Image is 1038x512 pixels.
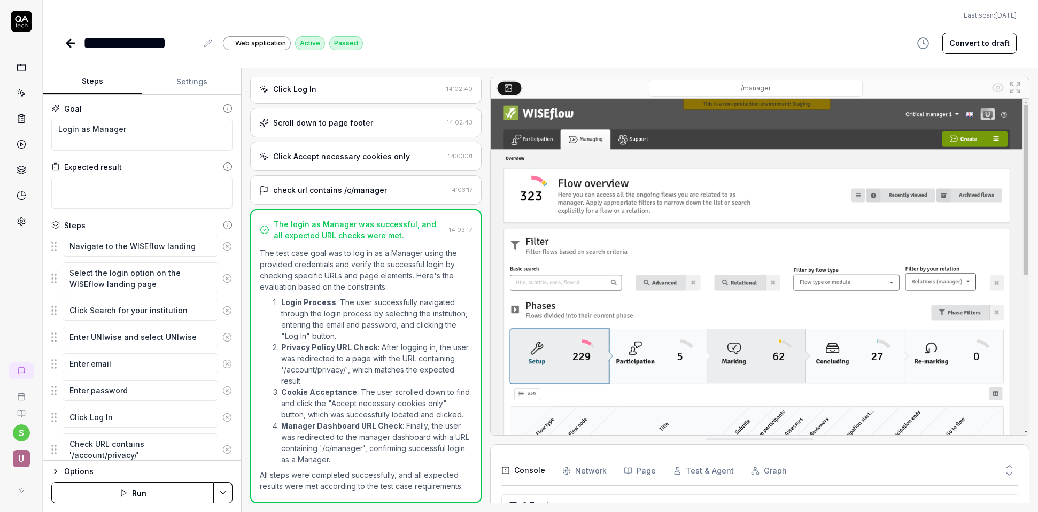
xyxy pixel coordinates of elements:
div: Suggestions [51,299,233,322]
div: Steps [64,220,86,231]
time: 14:03:01 [448,152,472,160]
button: Run [51,482,214,503]
button: U [4,441,38,469]
time: 14:03:17 [449,226,472,234]
strong: Cookie Acceptance [281,387,357,397]
div: Goal [64,103,82,114]
button: Open in full screen [1006,79,1024,96]
button: Remove step [218,236,236,257]
time: 14:03:17 [450,186,472,193]
strong: Manager Dashboard URL Check [281,421,402,430]
div: Scroll down to page footer [273,117,373,128]
li: : Finally, the user was redirected to the manager dashboard with a URL containing '/c/manager', c... [281,420,471,465]
button: Remove step [218,268,236,289]
div: Suggestions [51,235,233,258]
div: Suggestions [51,406,233,429]
div: Suggestions [51,433,233,466]
button: Convert to draft [942,33,1017,54]
button: Remove step [218,439,236,460]
div: Options [64,465,233,478]
li: : After logging in, the user was redirected to a page with the URL containing '/account/privacy/'... [281,342,471,386]
button: Network [562,456,607,486]
time: [DATE] [995,11,1017,19]
div: Suggestions [51,262,233,295]
button: Remove step [218,327,236,348]
strong: Login Process [281,298,336,307]
li: : The user scrolled down to find and click the "Accept necessary cookies only" button, which was ... [281,386,471,420]
button: Graph [751,456,787,486]
span: Web application [235,38,286,48]
button: Settings [142,69,242,95]
li: : The user successfully navigated through the login process by selecting the institution, enterin... [281,297,471,342]
p: All steps were completed successfully, and all expected results were met according to the test ca... [260,469,471,492]
a: New conversation [9,362,34,379]
span: Last scan: [964,11,1017,20]
button: Test & Agent [673,456,734,486]
div: Expected result [64,161,122,173]
button: Console [501,456,545,486]
button: Remove step [218,407,236,428]
time: 14:02:43 [447,119,472,126]
time: 14:02:40 [446,85,472,92]
button: Show all interative elements [989,79,1006,96]
button: Remove step [218,300,236,321]
button: Steps [43,69,142,95]
a: Web application [223,36,291,50]
button: s [13,424,30,441]
div: Suggestions [51,379,233,402]
button: Remove step [218,380,236,401]
button: View version history [910,33,936,54]
button: Options [51,465,233,478]
div: Active [295,36,325,50]
div: Suggestions [51,353,233,375]
span: U [13,450,30,467]
button: Last scan:[DATE] [964,11,1017,20]
button: Remove step [218,353,236,375]
div: Passed [329,36,363,50]
a: Documentation [4,401,38,418]
div: Suggestions [51,326,233,348]
p: The test case goal was to log in as a Manager using the provided credentials and verify the succe... [260,247,471,292]
div: The login as Manager was successful, and all expected URL checks were met. [274,219,444,241]
div: check url contains /c/manager [273,184,387,196]
a: Book a call with us [4,384,38,401]
button: Page [624,456,656,486]
div: Click Log In [273,83,316,95]
img: Screenshot [491,99,1029,435]
strong: Privacy Policy URL Check [281,343,378,352]
div: Click Accept necessary cookies only [273,151,410,162]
